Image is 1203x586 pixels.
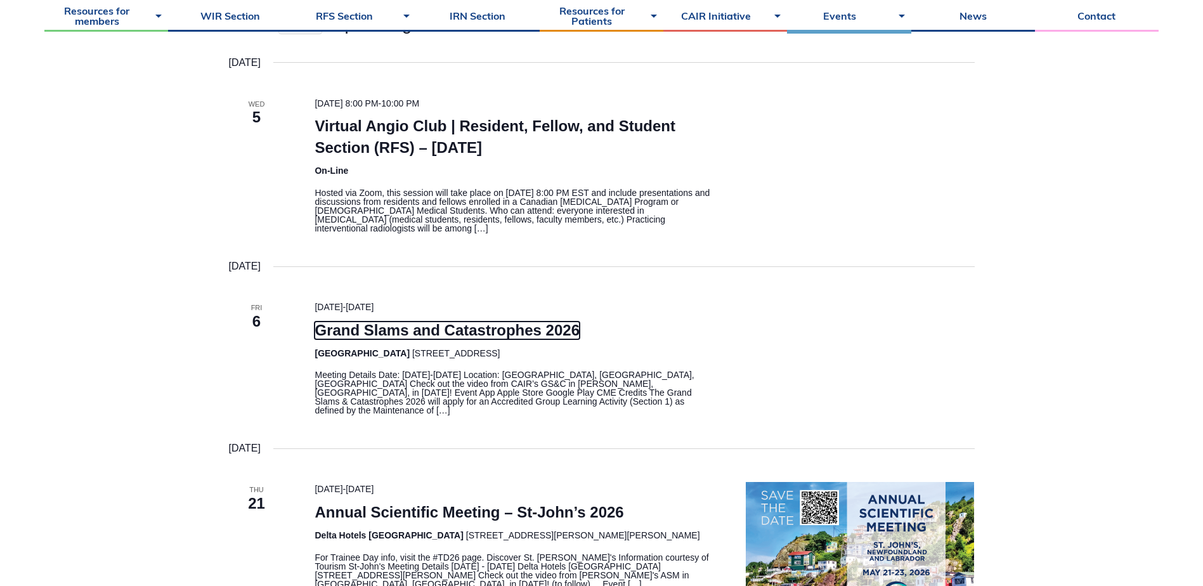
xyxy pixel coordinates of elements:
span: 6 [229,311,285,332]
a: Virtual Angio Club | Resident, Fellow, and Student Section (RFS) – [DATE] [315,117,675,157]
span: [GEOGRAPHIC_DATA] [315,348,410,358]
span: [DATE] [346,302,374,312]
span: 10:00 PM [381,98,419,108]
button: Upcoming [332,15,424,33]
span: Wed [229,99,285,110]
span: Fri [229,303,285,313]
time: - [315,302,374,312]
time: - [315,484,374,494]
span: Delta Hotels [GEOGRAPHIC_DATA] [315,530,463,540]
span: On-Line [315,166,348,176]
a: Grand Slams and Catastrophes 2026 [315,322,580,339]
a: Annual Scientific Meeting – St-John’s 2026 [315,504,623,521]
span: [STREET_ADDRESS] [412,348,500,358]
time: [DATE] [229,440,261,457]
span: Thu [229,485,285,495]
span: [DATE] [346,484,374,494]
p: Meeting Details Date: [DATE]-[DATE] Location: [GEOGRAPHIC_DATA], [GEOGRAPHIC_DATA], [GEOGRAPHIC_D... [315,370,715,415]
time: [DATE] [229,55,261,71]
time: [DATE] [229,258,261,275]
span: [DATE] [315,484,342,494]
span: [DATE] [315,302,342,312]
span: 21 [229,493,285,514]
p: Hosted via Zoom, this session will take place on [DATE] 8:00 PM EST and include presentations and... [315,188,715,233]
span: [DATE] 8:00 PM [315,98,378,108]
span: 5 [229,107,285,128]
span: Upcoming [332,15,412,33]
time: - [315,98,419,108]
span: [STREET_ADDRESS][PERSON_NAME][PERSON_NAME] [466,530,700,540]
